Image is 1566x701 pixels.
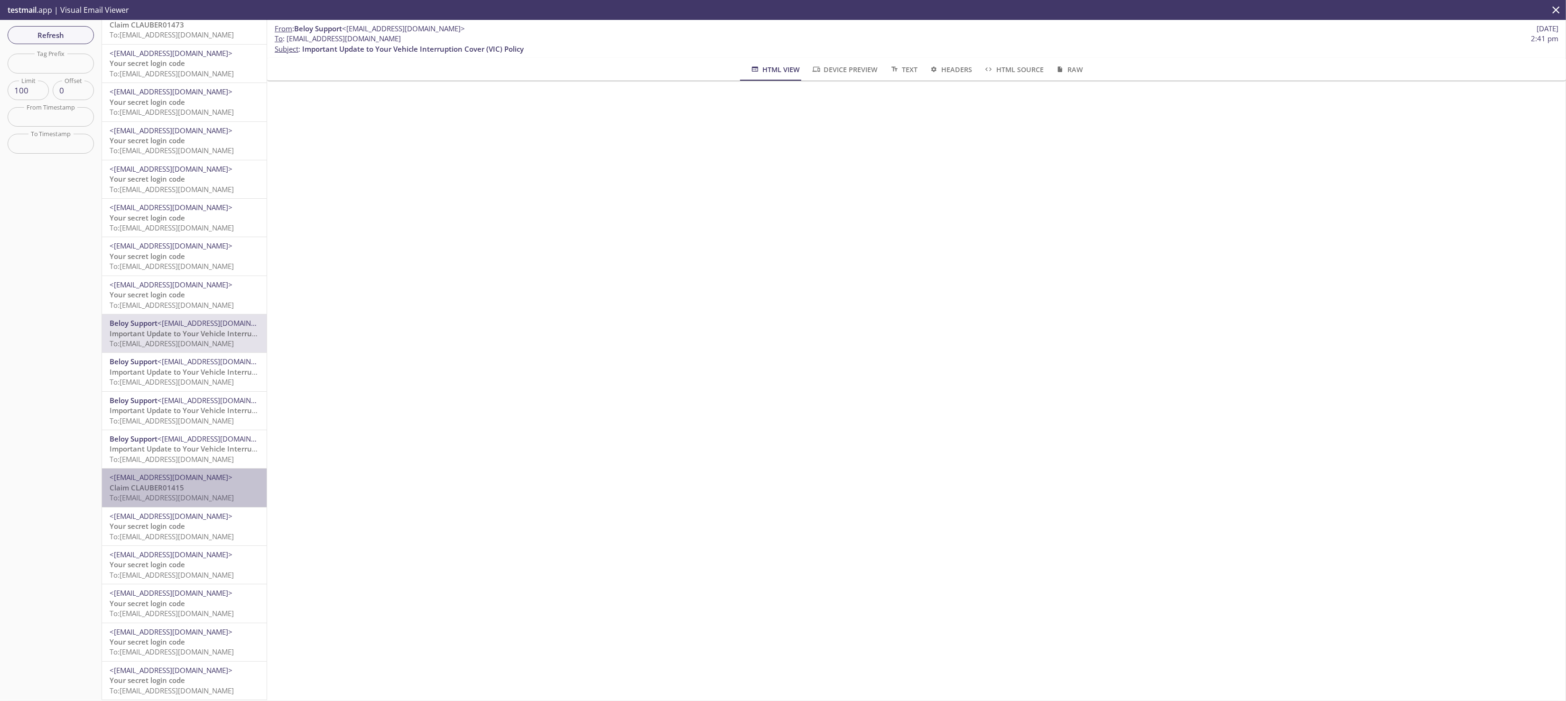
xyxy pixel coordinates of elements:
[811,64,878,75] span: Device Preview
[275,44,298,54] span: Subject
[102,314,267,352] div: Beloy Support<[EMAIL_ADDRESS][DOMAIN_NAME]>Important Update to Your Vehicle Interruption Cover (V...
[110,329,331,338] span: Important Update to Your Vehicle Interruption Cover (VIC) Policy
[102,353,267,391] div: Beloy Support<[EMAIL_ADDRESS][DOMAIN_NAME]>Important Update to Your Vehicle Interruption Cover (V...
[158,434,280,443] span: <[EMAIL_ADDRESS][DOMAIN_NAME]>
[110,357,158,366] span: Beloy Support
[110,20,184,29] span: Claim CLAUBER01473
[302,44,524,54] span: Important Update to Your Vehicle Interruption Cover (VIC) Policy
[15,29,86,41] span: Refresh
[102,199,267,237] div: <[EMAIL_ADDRESS][DOMAIN_NAME]>Your secret login codeTo:[EMAIL_ADDRESS][DOMAIN_NAME]
[158,318,280,328] span: <[EMAIL_ADDRESS][DOMAIN_NAME]>
[110,416,234,425] span: To: [EMAIL_ADDRESS][DOMAIN_NAME]
[110,300,234,310] span: To: [EMAIL_ADDRESS][DOMAIN_NAME]
[110,107,234,117] span: To: [EMAIL_ADDRESS][DOMAIN_NAME]
[275,24,465,34] span: :
[110,251,185,261] span: Your secret login code
[110,444,331,453] span: Important Update to Your Vehicle Interruption Cover (VIC) Policy
[110,280,232,289] span: <[EMAIL_ADDRESS][DOMAIN_NAME]>
[294,24,342,33] span: Beloy Support
[1055,64,1083,75] span: Raw
[102,83,267,121] div: <[EMAIL_ADDRESS][DOMAIN_NAME]>Your secret login codeTo:[EMAIL_ADDRESS][DOMAIN_NAME]
[1531,34,1558,44] span: 2:41 pm
[929,64,972,75] span: Headers
[275,34,283,43] span: To
[110,686,234,695] span: To: [EMAIL_ADDRESS][DOMAIN_NAME]
[983,64,1043,75] span: HTML Source
[102,45,267,83] div: <[EMAIL_ADDRESS][DOMAIN_NAME]>Your secret login codeTo:[EMAIL_ADDRESS][DOMAIN_NAME]
[110,30,234,39] span: To: [EMAIL_ADDRESS][DOMAIN_NAME]
[102,160,267,198] div: <[EMAIL_ADDRESS][DOMAIN_NAME]>Your secret login codeTo:[EMAIL_ADDRESS][DOMAIN_NAME]
[110,136,185,145] span: Your secret login code
[110,570,234,580] span: To: [EMAIL_ADDRESS][DOMAIN_NAME]
[110,472,232,482] span: <[EMAIL_ADDRESS][DOMAIN_NAME]>
[110,493,234,502] span: To: [EMAIL_ADDRESS][DOMAIN_NAME]
[110,588,232,598] span: <[EMAIL_ADDRESS][DOMAIN_NAME]>
[102,6,267,44] div: <[EMAIL_ADDRESS][DOMAIN_NAME]>Claim CLAUBER01473To:[EMAIL_ADDRESS][DOMAIN_NAME]
[8,26,94,44] button: Refresh
[342,24,465,33] span: <[EMAIL_ADDRESS][DOMAIN_NAME]>
[110,223,234,232] span: To: [EMAIL_ADDRESS][DOMAIN_NAME]
[102,237,267,275] div: <[EMAIL_ADDRESS][DOMAIN_NAME]>Your secret login codeTo:[EMAIL_ADDRESS][DOMAIN_NAME]
[110,339,234,348] span: To: [EMAIL_ADDRESS][DOMAIN_NAME]
[110,627,232,636] span: <[EMAIL_ADDRESS][DOMAIN_NAME]>
[110,550,232,559] span: <[EMAIL_ADDRESS][DOMAIN_NAME]>
[110,184,234,194] span: To: [EMAIL_ADDRESS][DOMAIN_NAME]
[102,430,267,468] div: Beloy Support<[EMAIL_ADDRESS][DOMAIN_NAME]>Important Update to Your Vehicle Interruption Cover (V...
[110,511,232,521] span: <[EMAIL_ADDRESS][DOMAIN_NAME]>
[275,34,401,44] span: : [EMAIL_ADDRESS][DOMAIN_NAME]
[110,609,234,618] span: To: [EMAIL_ADDRESS][DOMAIN_NAME]
[102,469,267,507] div: <[EMAIL_ADDRESS][DOMAIN_NAME]>Claim CLAUBER01415To:[EMAIL_ADDRESS][DOMAIN_NAME]
[110,69,234,78] span: To: [EMAIL_ADDRESS][DOMAIN_NAME]
[110,146,234,155] span: To: [EMAIL_ADDRESS][DOMAIN_NAME]
[110,560,185,569] span: Your secret login code
[102,623,267,661] div: <[EMAIL_ADDRESS][DOMAIN_NAME]>Your secret login codeTo:[EMAIL_ADDRESS][DOMAIN_NAME]
[110,647,234,656] span: To: [EMAIL_ADDRESS][DOMAIN_NAME]
[102,122,267,160] div: <[EMAIL_ADDRESS][DOMAIN_NAME]>Your secret login codeTo:[EMAIL_ADDRESS][DOMAIN_NAME]
[110,665,232,675] span: <[EMAIL_ADDRESS][DOMAIN_NAME]>
[110,434,158,443] span: Beloy Support
[750,64,800,75] span: HTML View
[110,290,185,299] span: Your secret login code
[110,164,232,174] span: <[EMAIL_ADDRESS][DOMAIN_NAME]>
[110,406,331,415] span: Important Update to Your Vehicle Interruption Cover (VIC) Policy
[158,396,280,405] span: <[EMAIL_ADDRESS][DOMAIN_NAME]>
[110,213,185,222] span: Your secret login code
[158,357,280,366] span: <[EMAIL_ADDRESS][DOMAIN_NAME]>
[110,241,232,250] span: <[EMAIL_ADDRESS][DOMAIN_NAME]>
[110,637,185,646] span: Your secret login code
[110,599,185,608] span: Your secret login code
[110,174,185,184] span: Your secret login code
[110,48,232,58] span: <[EMAIL_ADDRESS][DOMAIN_NAME]>
[102,507,267,545] div: <[EMAIL_ADDRESS][DOMAIN_NAME]>Your secret login codeTo:[EMAIL_ADDRESS][DOMAIN_NAME]
[102,392,267,430] div: Beloy Support<[EMAIL_ADDRESS][DOMAIN_NAME]>Important Update to Your Vehicle Interruption Cover (V...
[110,97,185,107] span: Your secret login code
[110,377,234,387] span: To: [EMAIL_ADDRESS][DOMAIN_NAME]
[8,5,37,15] span: testmail
[110,318,158,328] span: Beloy Support
[110,396,158,405] span: Beloy Support
[110,532,234,541] span: To: [EMAIL_ADDRESS][DOMAIN_NAME]
[110,367,331,377] span: Important Update to Your Vehicle Interruption Cover (VIC) Policy
[110,521,185,531] span: Your secret login code
[110,261,234,271] span: To: [EMAIL_ADDRESS][DOMAIN_NAME]
[110,203,232,212] span: <[EMAIL_ADDRESS][DOMAIN_NAME]>
[110,126,232,135] span: <[EMAIL_ADDRESS][DOMAIN_NAME]>
[110,483,184,492] span: Claim CLAUBER01415
[110,454,234,464] span: To: [EMAIL_ADDRESS][DOMAIN_NAME]
[890,64,917,75] span: Text
[102,546,267,584] div: <[EMAIL_ADDRESS][DOMAIN_NAME]>Your secret login codeTo:[EMAIL_ADDRESS][DOMAIN_NAME]
[275,24,292,33] span: From
[102,584,267,622] div: <[EMAIL_ADDRESS][DOMAIN_NAME]>Your secret login codeTo:[EMAIL_ADDRESS][DOMAIN_NAME]
[275,34,1558,54] p: :
[110,675,185,685] span: Your secret login code
[1537,24,1558,34] span: [DATE]
[110,58,185,68] span: Your secret login code
[102,276,267,314] div: <[EMAIL_ADDRESS][DOMAIN_NAME]>Your secret login codeTo:[EMAIL_ADDRESS][DOMAIN_NAME]
[102,662,267,700] div: <[EMAIL_ADDRESS][DOMAIN_NAME]>Your secret login codeTo:[EMAIL_ADDRESS][DOMAIN_NAME]
[110,87,232,96] span: <[EMAIL_ADDRESS][DOMAIN_NAME]>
